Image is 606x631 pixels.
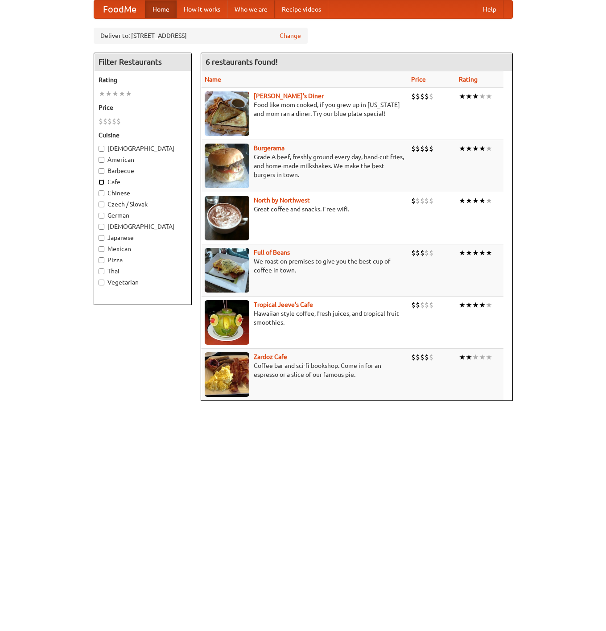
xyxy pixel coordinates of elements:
[99,213,104,219] input: German
[429,144,433,153] li: $
[429,300,433,310] li: $
[105,89,112,99] li: ★
[420,248,425,258] li: $
[99,131,187,140] h5: Cuisine
[99,168,104,174] input: Barbecue
[205,144,249,188] img: burgerama.jpg
[466,91,472,101] li: ★
[411,91,416,101] li: $
[205,205,404,214] p: Great coffee and snacks. Free wifi.
[420,91,425,101] li: $
[425,248,429,258] li: $
[425,144,429,153] li: $
[99,280,104,285] input: Vegetarian
[472,300,479,310] li: ★
[119,89,125,99] li: ★
[472,144,479,153] li: ★
[416,91,420,101] li: $
[205,300,249,345] img: jeeves.jpg
[479,144,486,153] li: ★
[420,196,425,206] li: $
[94,28,308,44] div: Deliver to: [STREET_ADDRESS]
[99,75,187,84] h5: Rating
[486,352,492,362] li: ★
[479,248,486,258] li: ★
[99,200,187,209] label: Czech / Slovak
[205,248,249,293] img: beans.jpg
[254,197,310,204] b: North by Northwest
[459,196,466,206] li: ★
[99,144,187,153] label: [DEMOGRAPHIC_DATA]
[479,352,486,362] li: ★
[99,202,104,207] input: Czech / Slovak
[99,235,104,241] input: Japanese
[472,248,479,258] li: ★
[459,248,466,258] li: ★
[425,352,429,362] li: $
[94,0,145,18] a: FoodMe
[254,353,287,360] b: Zardoz Cafe
[99,103,187,112] h5: Price
[420,144,425,153] li: $
[99,89,105,99] li: ★
[472,352,479,362] li: ★
[254,301,313,308] a: Tropical Jeeve's Cafe
[486,248,492,258] li: ★
[99,166,187,175] label: Barbecue
[177,0,227,18] a: How it works
[254,144,284,152] a: Burgerama
[125,89,132,99] li: ★
[411,300,416,310] li: $
[411,248,416,258] li: $
[205,309,404,327] p: Hawaiian style coffee, fresh juices, and tropical fruit smoothies.
[99,189,187,198] label: Chinese
[459,91,466,101] li: ★
[429,248,433,258] li: $
[99,179,104,185] input: Cafe
[479,91,486,101] li: ★
[206,58,278,66] ng-pluralize: 6 restaurants found!
[479,300,486,310] li: ★
[99,233,187,242] label: Japanese
[112,116,116,126] li: $
[99,155,187,164] label: American
[459,76,478,83] a: Rating
[472,196,479,206] li: ★
[99,157,104,163] input: American
[99,211,187,220] label: German
[476,0,503,18] a: Help
[145,0,177,18] a: Home
[112,89,119,99] li: ★
[429,91,433,101] li: $
[116,116,121,126] li: $
[466,196,472,206] li: ★
[99,190,104,196] input: Chinese
[425,300,429,310] li: $
[205,257,404,275] p: We roast on premises to give you the best cup of coffee in town.
[99,268,104,274] input: Thai
[486,91,492,101] li: ★
[479,196,486,206] li: ★
[254,92,324,99] a: [PERSON_NAME]'s Diner
[205,91,249,136] img: sallys.jpg
[420,300,425,310] li: $
[459,144,466,153] li: ★
[205,196,249,240] img: north.jpg
[99,146,104,152] input: [DEMOGRAPHIC_DATA]
[416,300,420,310] li: $
[280,31,301,40] a: Change
[486,300,492,310] li: ★
[99,246,104,252] input: Mexican
[416,248,420,258] li: $
[486,144,492,153] li: ★
[411,76,426,83] a: Price
[420,352,425,362] li: $
[466,300,472,310] li: ★
[416,352,420,362] li: $
[94,53,191,71] h4: Filter Restaurants
[472,91,479,101] li: ★
[429,196,433,206] li: $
